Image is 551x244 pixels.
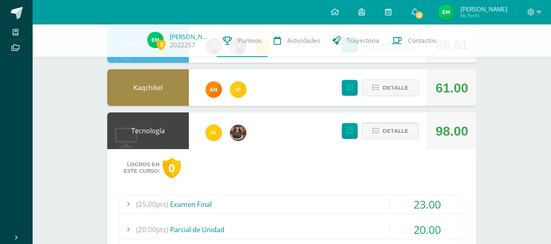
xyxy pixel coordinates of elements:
div: 98.00 [436,113,468,149]
img: f428c1eda9873657749a26557ec094a8.png [206,125,222,141]
span: Detalle [383,123,408,138]
div: 61.00 [436,70,468,106]
div: Tecnología [107,112,189,149]
a: Punteos [217,24,268,57]
a: Contactos [385,24,443,57]
a: [PERSON_NAME] [170,33,210,41]
img: 60a759e8b02ec95d430434cf0c0a55c7.png [230,125,246,141]
span: Detalle [383,80,408,95]
span: Punteos [238,36,261,45]
div: 0 [163,158,181,178]
div: 23.00 [390,195,464,213]
a: 2022257 [170,41,195,49]
div: Parcial de Unidad [120,220,464,239]
span: Mi Perfil [460,12,507,19]
img: 6b2265fe79377de6c3b5253d7a76ef55.png [147,32,164,48]
a: Actividades [268,24,326,57]
span: (25.00pts) [136,195,168,213]
span: Contactos [408,36,436,45]
img: f428c1eda9873657749a26557ec094a8.png [230,81,246,98]
div: Examen Final [120,195,464,213]
div: Kaqchikel [107,69,189,106]
span: (20.00pts) [136,220,168,239]
span: 9 [415,11,424,20]
span: 2 [157,40,166,50]
span: [PERSON_NAME] [460,5,507,13]
span: Trayectoria [347,36,379,45]
span: Logros en este curso: [124,161,159,174]
a: Trayectoria [326,24,385,57]
div: 20.00 [390,220,464,239]
img: fc6731ddebfef4a76f049f6e852e62c4.png [206,81,222,98]
button: Detalle [362,79,419,96]
span: Actividades [287,36,320,45]
img: 6b2265fe79377de6c3b5253d7a76ef55.png [438,4,454,20]
button: Detalle [362,123,419,139]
